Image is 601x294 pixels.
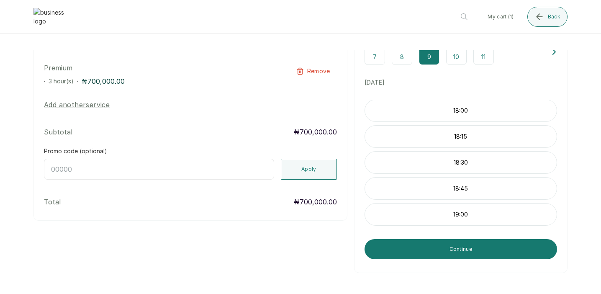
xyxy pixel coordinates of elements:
p: ₦700,000.00 [82,76,125,86]
span: 3 hour(s) [49,77,74,85]
span: Back [548,13,560,20]
p: Total [44,197,61,207]
button: Remove [290,63,337,80]
p: Subtotal [44,127,72,137]
p: [DATE] [365,78,557,87]
p: 18:00 [365,106,557,115]
span: Remove [307,67,330,75]
button: Continue [365,239,557,259]
p: 18:15 [365,132,557,141]
p: ₦700,000.00 [294,197,337,207]
p: 7 [373,53,377,61]
p: 8 [400,53,404,61]
p: 18:30 [365,158,557,167]
p: ₦700,000.00 [294,127,337,137]
input: 00000 [44,159,274,180]
button: My cart (1) [481,7,520,27]
p: 10 [453,53,459,61]
button: Apply [281,159,337,180]
button: Back [527,7,568,27]
button: Add anotherservice [44,100,110,110]
p: 19:00 [365,210,557,219]
p: 11 [481,53,485,61]
label: Promo code (optional) [44,147,107,155]
img: business logo [33,8,67,26]
div: · · [44,76,278,86]
p: 9 [427,53,431,61]
p: 18:45 [365,184,557,193]
p: Premium [44,63,278,73]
